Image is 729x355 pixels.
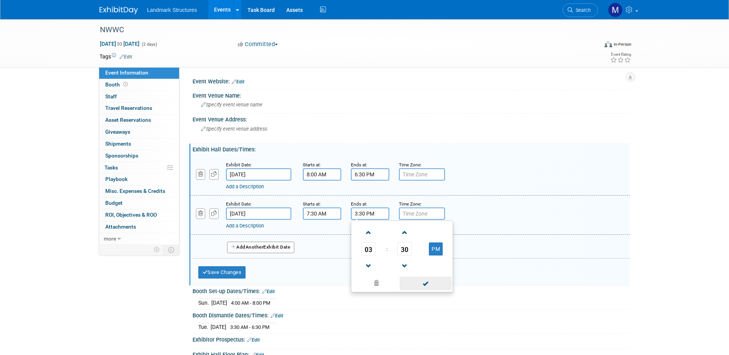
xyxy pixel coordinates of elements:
a: Booth [99,79,179,91]
div: Event Venue Name: [193,90,630,100]
span: (2 days) [141,42,157,47]
td: Personalize Event Tab Strip [150,245,164,255]
input: Time Zone [399,168,445,181]
a: Shipments [99,138,179,150]
img: ExhibitDay [100,7,138,14]
input: Start Time [303,207,341,220]
span: Event Information [105,70,148,76]
img: Format-Inperson.png [604,41,612,47]
a: Edit [271,313,283,319]
a: Attachments [99,221,179,233]
a: Sponsorships [99,150,179,162]
span: Attachments [105,224,136,230]
small: Time Zone: [399,162,422,168]
span: Specify event venue address [201,126,267,132]
input: Time Zone [399,207,445,220]
button: Save Changes [198,266,246,279]
a: Edit [262,289,275,294]
div: Exhibitor Prospectus: [193,334,630,344]
span: Staff [105,93,117,100]
a: Add a Description [226,223,264,229]
span: Booth not reserved yet [122,81,129,87]
span: more [104,236,116,242]
span: 3:30 AM - 6:30 PM [230,324,269,330]
span: Asset Reservations [105,117,151,123]
span: ROI, Objectives & ROO [105,212,157,218]
span: to [116,41,123,47]
span: Tasks [105,164,118,171]
a: Giveaways [99,126,179,138]
input: End Time [351,168,389,181]
span: Specify event venue name [201,102,262,108]
span: Pick Hour [361,242,376,256]
a: Travel Reservations [99,103,179,114]
input: Date [226,168,291,181]
a: Search [563,3,598,17]
span: Shipments [105,141,131,147]
span: Giveaways [105,129,130,135]
a: Budget [99,197,179,209]
div: Event Format [553,40,632,51]
button: Committed [235,40,281,48]
div: Booth Dismantle Dates/Times: [193,310,630,320]
td: [DATE] [211,299,227,307]
a: Decrement Hour [361,256,376,275]
small: Starts at: [303,201,321,207]
a: Increment Minute [397,222,412,242]
span: [DATE] [DATE] [100,40,140,47]
div: Booth Set-up Dates/Times: [193,285,630,295]
img: Maryann Tijerina [608,3,623,17]
a: more [99,233,179,245]
span: Pick Minute [397,242,412,256]
span: Landmark Structures [147,7,197,13]
span: Travel Reservations [105,105,152,111]
a: Edit [120,54,132,60]
span: 4:00 AM - 8:00 PM [231,300,270,306]
a: Staff [99,91,179,103]
a: Done [399,279,452,289]
a: Edit [232,79,244,85]
td: Sun. [198,299,211,307]
input: End Time [351,207,389,220]
input: Date [226,207,291,220]
span: Playbook [105,176,128,182]
a: Tasks [99,162,179,174]
a: Increment Hour [361,222,376,242]
td: : [385,242,389,256]
a: Asset Reservations [99,114,179,126]
div: Event Venue Address: [193,114,630,123]
small: Ends at: [351,201,367,207]
div: NWWC [97,23,586,37]
small: Starts at: [303,162,321,168]
small: Exhibit Date: [226,201,252,207]
div: Event Website: [193,76,630,86]
td: [DATE] [211,323,226,331]
input: Start Time [303,168,341,181]
a: Edit [247,337,260,343]
span: Misc. Expenses & Credits [105,188,165,194]
td: Tags [100,53,132,60]
a: ROI, Objectives & ROO [99,209,179,221]
a: Misc. Expenses & Credits [99,186,179,197]
a: Playbook [99,174,179,185]
td: Tue. [198,323,211,331]
small: Time Zone: [399,201,422,207]
a: Event Information [99,67,179,79]
a: Decrement Minute [397,256,412,275]
span: Search [573,7,591,13]
span: Budget [105,200,123,206]
div: Exhibit Hall Dates/Times: [193,144,630,153]
span: Another [246,244,264,250]
a: Clear selection [353,278,400,289]
button: PM [429,242,443,255]
button: AddAnotherExhibit Date [227,242,295,253]
div: In-Person [613,41,631,47]
small: Exhibit Date: [226,162,252,168]
span: Booth [105,81,129,88]
a: Add a Description [226,184,264,189]
small: Ends at: [351,162,367,168]
span: Sponsorships [105,153,138,159]
td: Toggle Event Tabs [163,245,179,255]
div: Event Rating [610,53,631,56]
